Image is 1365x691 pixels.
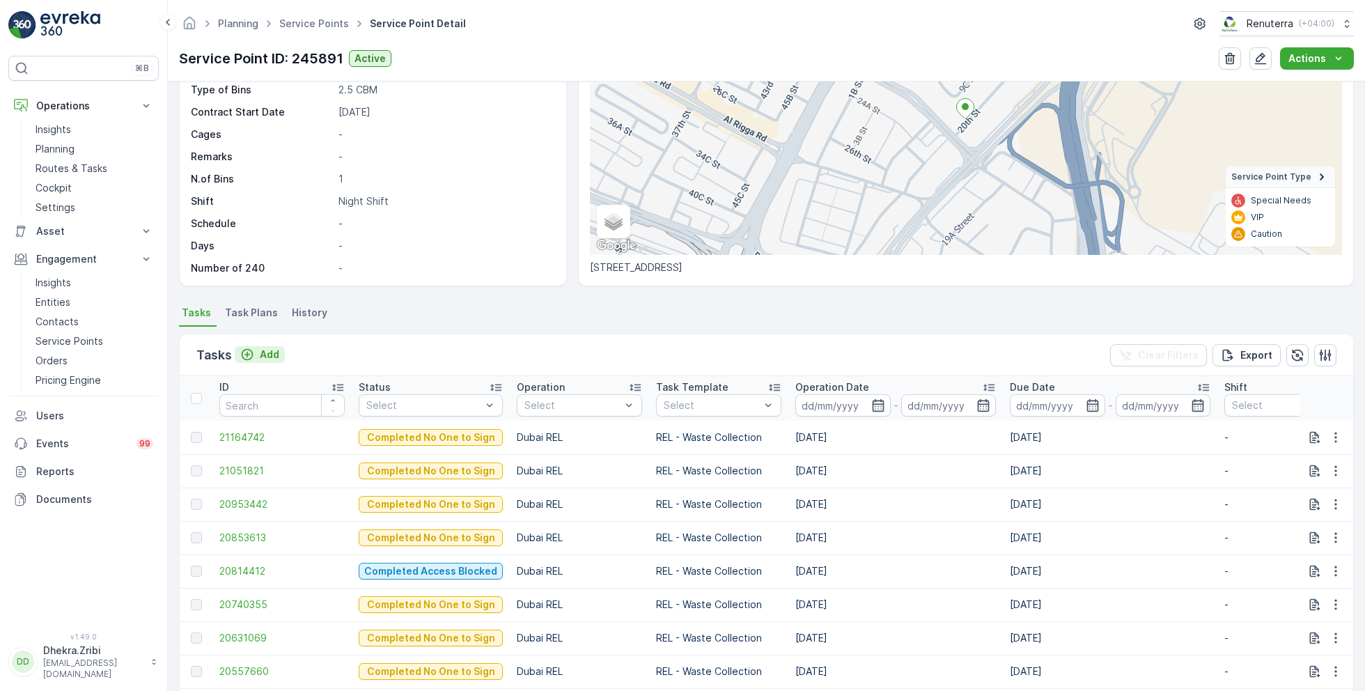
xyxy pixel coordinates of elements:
span: 20953442 [219,497,345,511]
a: Planning [30,139,159,159]
p: [DATE] [338,105,552,119]
p: Active [354,52,386,65]
td: [DATE] [1003,421,1217,454]
a: 20557660 [219,665,345,678]
button: Add [235,346,285,363]
a: Insights [30,120,159,139]
input: Search [219,394,345,417]
p: Reports [36,465,153,479]
p: [EMAIL_ADDRESS][DOMAIN_NAME] [43,658,143,680]
a: Entities [30,293,159,312]
td: [DATE] [1003,554,1217,588]
p: Insights [36,276,71,290]
a: Users [8,402,159,430]
p: Due Date [1010,380,1055,394]
p: Contract Start Date [191,105,333,119]
td: - [1217,655,1357,688]
p: [STREET_ADDRESS] [590,261,1342,274]
p: Select [1232,398,1328,412]
p: Events [36,437,128,451]
td: Dubai REL [510,521,649,554]
p: N.of Bins [191,172,333,186]
a: Service Points [30,332,159,351]
button: Actions [1280,47,1354,70]
td: Dubai REL [510,621,649,655]
p: Entities [36,295,70,309]
td: [DATE] [788,454,1003,488]
p: Completed No One to Sign [367,430,495,444]
input: dd/mm/yyyy [1116,394,1211,417]
a: 20814412 [219,564,345,578]
p: Days [191,239,333,253]
button: Completed No One to Sign [359,463,503,479]
p: Add [260,348,279,362]
p: Completed No One to Sign [367,531,495,545]
span: History [292,306,327,320]
td: REL - Waste Collection [649,621,788,655]
div: Toggle Row Selected [191,465,202,476]
p: Select [366,398,481,412]
p: ⌘B [135,63,149,74]
td: Dubai REL [510,554,649,588]
p: 1 [338,172,552,186]
td: REL - Waste Collection [649,454,788,488]
p: Operation [517,380,565,394]
a: 21051821 [219,464,345,478]
p: Shift [191,194,333,208]
a: Orders [30,351,159,371]
td: - [1217,588,1357,621]
img: logo [8,11,36,39]
a: Layers [598,206,629,237]
p: Completed No One to Sign [367,598,495,612]
span: Tasks [182,306,211,320]
a: Settings [30,198,159,217]
a: Documents [8,486,159,513]
button: Completed No One to Sign [359,663,503,680]
td: Dubai REL [510,421,649,454]
td: [DATE] [788,488,1003,521]
td: [DATE] [788,588,1003,621]
a: Contacts [30,312,159,332]
p: Completed No One to Sign [367,497,495,511]
span: 20740355 [219,598,345,612]
a: Reports [8,458,159,486]
button: Export [1212,344,1281,366]
p: Planning [36,142,75,156]
div: Toggle Row Selected [191,632,202,644]
button: Asset [8,217,159,245]
p: 2.5 CBM [338,83,552,97]
img: Screenshot_2024-07-26_at_13.33.01.png [1219,16,1241,31]
p: VIP [1251,212,1264,223]
a: Homepage [182,21,197,33]
input: dd/mm/yyyy [795,394,891,417]
a: Open this area in Google Maps (opens a new window) [593,237,639,255]
td: [DATE] [1003,655,1217,688]
p: ID [219,380,229,394]
button: Operations [8,92,159,120]
button: Renuterra(+04:00) [1219,11,1354,36]
a: 21164742 [219,430,345,444]
p: Caution [1251,228,1282,240]
p: Completed No One to Sign [367,631,495,645]
a: Insights [30,273,159,293]
p: Tasks [196,345,232,365]
p: Actions [1288,52,1326,65]
p: Cages [191,127,333,141]
td: - [1217,521,1357,554]
td: REL - Waste Collection [649,521,788,554]
p: Special Needs [1251,195,1311,206]
p: Renuterra [1247,17,1293,31]
td: [DATE] [1003,588,1217,621]
div: Toggle Row Selected [191,666,202,677]
p: Dhekra.Zribi [43,644,143,658]
p: Service Point ID: 245891 [179,48,343,69]
div: Toggle Row Selected [191,599,202,610]
div: Toggle Row Selected [191,532,202,543]
td: [DATE] [788,621,1003,655]
a: Service Points [279,17,349,29]
a: Cockpit [30,178,159,198]
a: Routes & Tasks [30,159,159,178]
span: 20853613 [219,531,345,545]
